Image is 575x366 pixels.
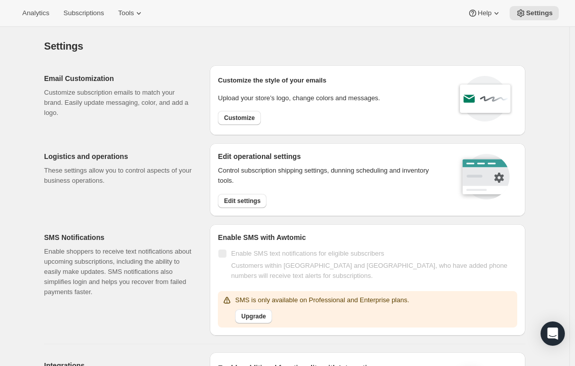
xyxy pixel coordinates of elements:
span: Customers within [GEOGRAPHIC_DATA] and [GEOGRAPHIC_DATA], who have added phone numbers will recei... [231,262,507,279]
h2: Enable SMS with Awtomic [218,232,517,242]
span: Help [478,9,491,17]
span: Customize [224,114,255,122]
span: Upgrade [241,312,266,320]
p: These settings allow you to control aspects of your business operations. [44,166,194,186]
p: SMS is only available on Professional and Enterprise plans. [235,295,409,305]
h2: Edit operational settings [218,151,444,161]
button: Edit settings [218,194,266,208]
p: Control subscription shipping settings, dunning scheduling and inventory tools. [218,166,444,186]
p: Customize the style of your emails [218,75,326,86]
span: Enable SMS text notifications for eligible subscribers [231,250,384,257]
p: Customize subscription emails to match your brand. Easily update messaging, color, and add a logo. [44,88,194,118]
div: Open Intercom Messenger [541,321,565,346]
span: Tools [118,9,134,17]
button: Upgrade [235,309,272,323]
span: Settings [44,40,83,52]
h2: SMS Notifications [44,232,194,242]
button: Tools [112,6,150,20]
span: Edit settings [224,197,260,205]
h2: Logistics and operations [44,151,194,161]
h2: Email Customization [44,73,194,84]
button: Subscriptions [57,6,110,20]
button: Settings [510,6,559,20]
button: Analytics [16,6,55,20]
button: Customize [218,111,261,125]
button: Help [462,6,508,20]
p: Upload your store’s logo, change colors and messages. [218,93,380,103]
span: Subscriptions [63,9,104,17]
span: Analytics [22,9,49,17]
span: Settings [526,9,553,17]
p: Enable shoppers to receive text notifications about upcoming subscriptions, including the ability... [44,247,194,297]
